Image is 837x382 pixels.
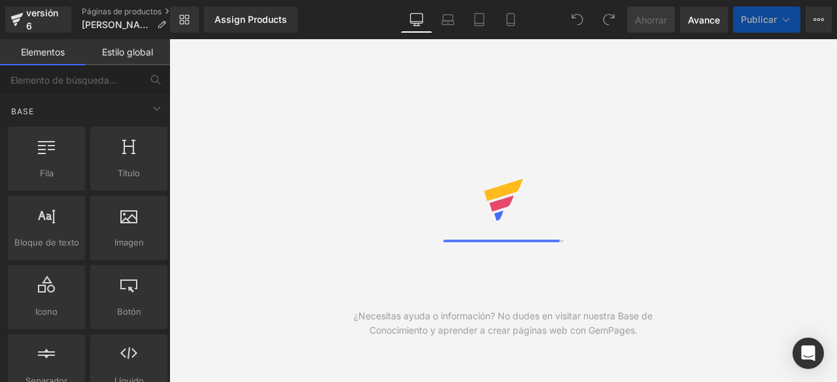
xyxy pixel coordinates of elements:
[564,7,590,33] button: Deshacer
[806,7,832,33] button: Más
[40,168,54,178] font: Fila
[793,338,824,369] div: Abrir Intercom Messenger
[117,306,141,317] font: Botón
[596,7,622,33] button: Rehacer
[635,14,667,25] font: Ahorrar
[118,168,140,178] font: Título
[11,106,34,116] font: Base
[82,7,177,17] a: Páginas de productos
[35,306,58,317] font: Icono
[21,46,65,57] font: Elementos
[741,14,777,25] font: Publicar
[82,19,157,30] font: [PERSON_NAME]
[733,7,800,33] button: Publicar
[170,7,199,33] a: Nueva Biblioteca
[82,7,162,16] font: Páginas de productos
[464,7,495,33] a: Tableta
[214,14,287,25] div: Assign Products
[14,237,79,247] font: Bloque de texto
[432,7,464,33] a: Computadora portátil
[354,310,653,336] font: ¿Necesitas ayuda o información? No dudes en visitar nuestra Base de Conocimiento y aprender a cre...
[495,7,526,33] a: Móvil
[680,7,728,33] a: Avance
[26,7,58,31] font: versión 6
[688,14,720,25] font: Avance
[5,7,71,33] a: versión 6
[401,7,432,33] a: De oficina
[114,237,144,247] font: Imagen
[102,46,153,57] font: Estilo global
